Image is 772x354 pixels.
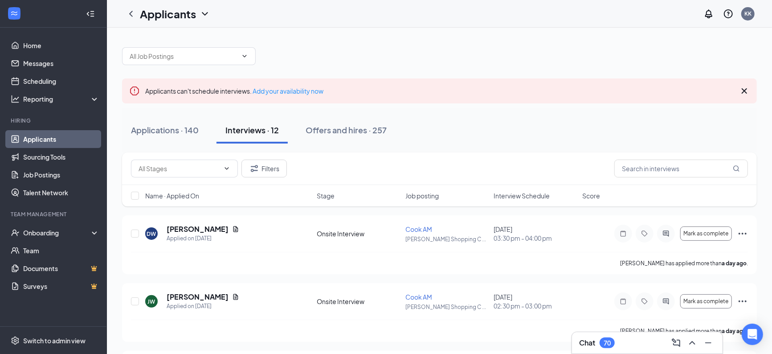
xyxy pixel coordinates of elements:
svg: WorkstreamLogo [10,9,19,18]
div: Applied on [DATE] [167,302,239,311]
svg: Settings [11,336,20,345]
span: Stage [317,191,335,200]
a: SurveysCrown [23,277,99,295]
button: Minimize [701,336,715,350]
div: Open Intercom Messenger [742,324,763,345]
input: Search in interviews [614,160,748,177]
a: DocumentsCrown [23,259,99,277]
div: [DATE] [494,225,577,243]
svg: Error [129,86,140,96]
svg: MagnifyingGlass [733,165,740,172]
div: Onsite Interview [317,229,400,238]
svg: UserCheck [11,228,20,237]
svg: Tag [639,230,650,237]
span: 03:30 pm - 04:00 pm [494,234,577,243]
span: 02:30 pm - 03:00 pm [494,301,577,310]
span: Cook AM [405,293,432,301]
svg: Analysis [11,95,20,103]
svg: Cross [739,86,750,96]
svg: ActiveChat [661,230,671,237]
svg: Document [232,226,239,233]
button: Filter Filters [241,160,287,177]
a: Talent Network [23,184,99,202]
span: Mark as complete [684,231,729,237]
input: All Stages [139,164,220,173]
h5: [PERSON_NAME] [167,292,229,302]
svg: Note [618,230,629,237]
div: Switch to admin view [23,336,86,345]
div: Onboarding [23,228,92,237]
svg: ActiveChat [661,298,671,305]
a: Messages [23,54,99,72]
b: a day ago [722,260,747,267]
svg: Document [232,293,239,300]
svg: Note [618,298,629,305]
svg: Filter [249,163,260,174]
a: Job Postings [23,166,99,184]
div: Team Management [11,210,98,218]
svg: Collapse [86,9,95,18]
span: Score [582,191,600,200]
div: Interviews · 12 [225,124,279,136]
a: Add your availability now [253,87,323,95]
div: JW [148,298,155,305]
div: Onsite Interview [317,297,400,306]
span: Interview Schedule [494,191,550,200]
a: Sourcing Tools [23,148,99,166]
button: ChevronUp [685,336,699,350]
button: Mark as complete [680,226,732,241]
div: KK [744,10,752,17]
div: 70 [604,339,611,347]
svg: Ellipses [737,228,748,239]
p: [PERSON_NAME] Shopping C ... [405,235,489,243]
span: Job posting [405,191,439,200]
svg: Tag [639,298,650,305]
svg: QuestionInfo [723,8,734,19]
div: Offers and hires · 257 [306,124,387,136]
svg: ChevronDown [241,53,248,60]
svg: ChevronUp [687,338,698,348]
button: ComposeMessage [669,336,683,350]
h5: [PERSON_NAME] [167,224,229,234]
div: [DATE] [494,292,577,310]
svg: ChevronDown [200,8,210,19]
p: [PERSON_NAME] has applied more than . [620,327,748,335]
span: Cook AM [405,225,432,233]
div: Applied on [DATE] [167,234,239,243]
a: Scheduling [23,72,99,90]
svg: Notifications [703,8,714,19]
input: All Job Postings [130,51,237,61]
div: DW [147,230,156,238]
a: Applicants [23,130,99,148]
div: Reporting [23,95,100,103]
button: Mark as complete [680,294,732,309]
div: Applications · 140 [131,124,199,136]
svg: ChevronLeft [126,8,136,19]
span: Mark as complete [684,298,729,305]
span: Applicants can't schedule interviews. [145,87,323,95]
svg: Minimize [703,338,714,348]
div: Hiring [11,117,98,124]
svg: ComposeMessage [671,338,682,348]
p: [PERSON_NAME] has applied more than . [620,259,748,267]
a: Team [23,242,99,259]
b: a day ago [722,328,747,334]
svg: ChevronDown [223,165,230,172]
h3: Chat [579,338,595,348]
span: Name · Applied On [145,191,199,200]
p: [PERSON_NAME] Shopping C ... [405,303,489,311]
a: Home [23,37,99,54]
svg: Ellipses [737,296,748,307]
h1: Applicants [140,6,196,21]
